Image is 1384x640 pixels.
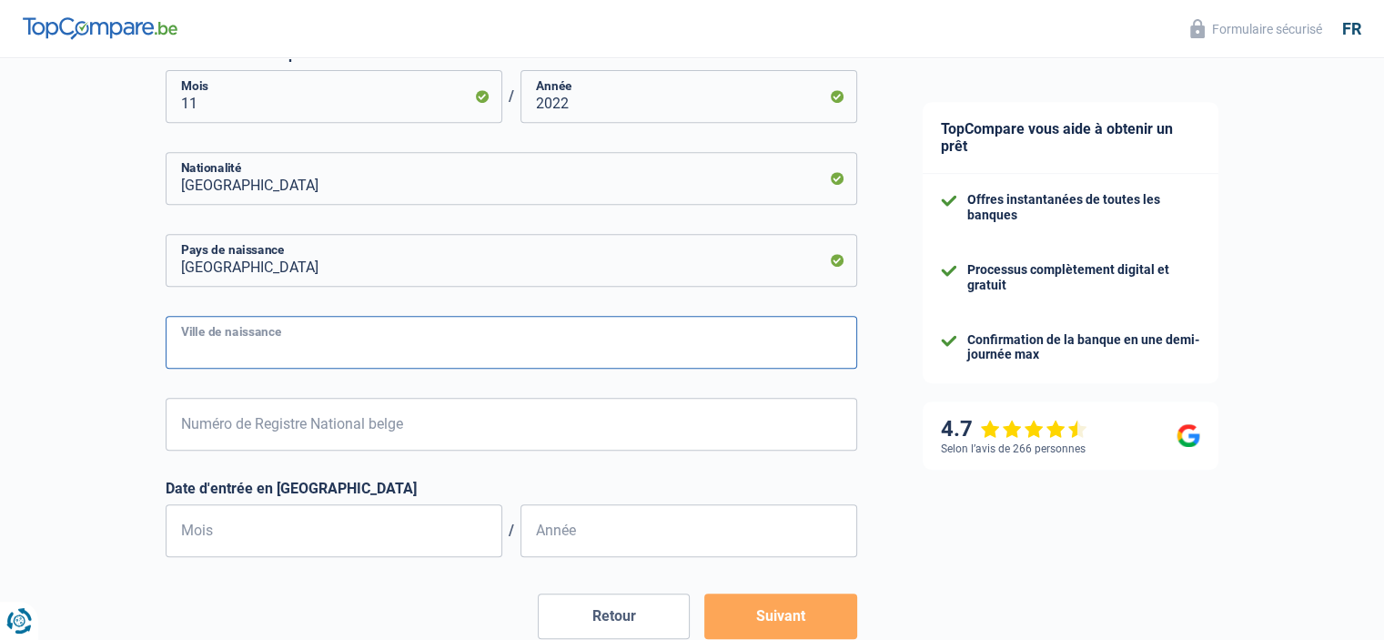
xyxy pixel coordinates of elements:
[923,102,1218,174] div: TopCompare vous aide à obtenir un prêt
[1342,19,1361,39] div: fr
[166,152,857,205] input: Belgique
[520,504,857,557] input: AAAA
[502,87,520,105] span: /
[967,332,1200,363] div: Confirmation de la banque en une demi-journée max
[967,262,1200,293] div: Processus complètement digital et gratuit
[704,594,856,639] button: Suivant
[941,442,1086,455] div: Selon l’avis de 266 personnes
[502,522,520,539] span: /
[166,398,857,451] input: 12.12.12-123.12
[520,70,857,123] input: AAAA
[967,192,1200,223] div: Offres instantanées de toutes les banques
[166,234,857,287] input: Belgique
[166,504,502,557] input: MM
[538,594,690,639] button: Retour
[166,70,502,123] input: MM
[23,17,177,39] img: TopCompare Logo
[941,416,1087,442] div: 4.7
[1179,14,1333,44] button: Formulaire sécurisé
[166,480,857,497] label: Date d'entrée en [GEOGRAPHIC_DATA]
